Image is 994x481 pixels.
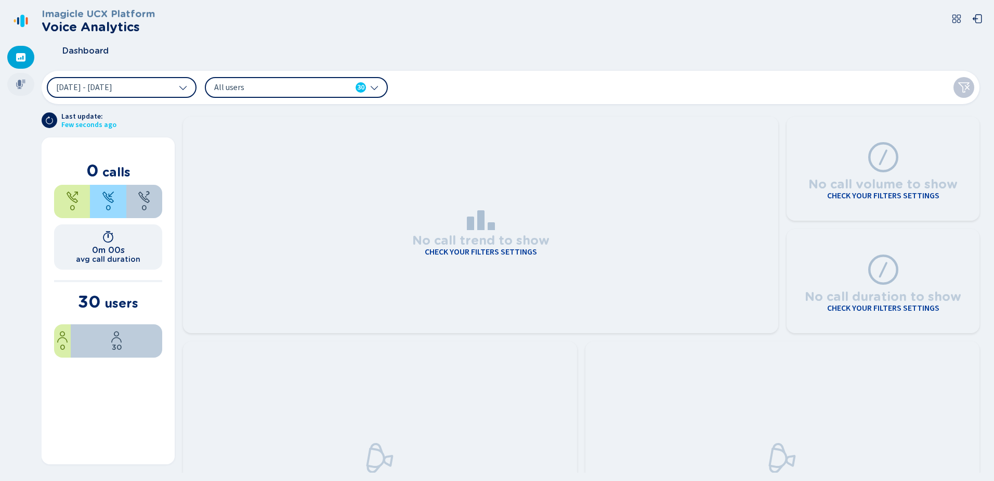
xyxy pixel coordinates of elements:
h4: Check your filters settings [827,191,939,200]
span: 0 [86,160,99,181]
button: Clear filters [953,77,974,98]
span: All users [214,82,334,93]
span: Last update: [61,112,116,121]
span: Few seconds ago [61,121,116,129]
h3: No call trend to show [412,230,550,248]
svg: chevron-down [179,83,187,92]
button: [DATE] - [DATE] [47,77,197,98]
div: 0% [54,324,71,358]
svg: telephone-outbound [66,191,79,204]
div: Recordings [7,73,34,96]
div: Dashboard [7,46,34,69]
svg: mic-fill [16,79,26,90]
h4: Check your filters settings [827,303,939,313]
div: 0 [126,185,162,218]
svg: arrow-clockwise [45,116,54,124]
span: Dashboard [62,46,109,56]
h2: avg call duration [76,255,140,263]
h3: Imagicle UCX Platform [42,8,155,20]
span: [DATE] - [DATE] [56,83,112,92]
svg: user-profile [110,331,123,343]
h3: No call duration to show [805,286,961,304]
span: 0 [60,343,65,351]
h4: Check your filters settings [425,247,537,257]
span: 30 [357,82,364,93]
svg: telephone-inbound [102,191,114,204]
svg: funnel-disabled [958,81,970,94]
svg: user-profile [56,331,69,343]
div: 0 [54,185,90,218]
div: 100% [71,324,162,358]
span: 0 [141,204,147,212]
svg: unknown-call [138,191,150,204]
span: calls [102,164,130,180]
span: 30 [112,343,122,351]
svg: timer [102,231,114,243]
span: 30 [78,292,101,312]
div: 0 [90,185,126,218]
h3: No call volume to show [808,174,958,192]
span: 0 [106,204,111,212]
h1: 0m 00s [92,245,125,255]
svg: dashboard-filled [16,52,26,62]
svg: chevron-down [370,83,378,92]
svg: box-arrow-left [972,14,983,24]
span: users [104,296,138,311]
h2: Voice Analytics [42,20,155,34]
span: 0 [70,204,75,212]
